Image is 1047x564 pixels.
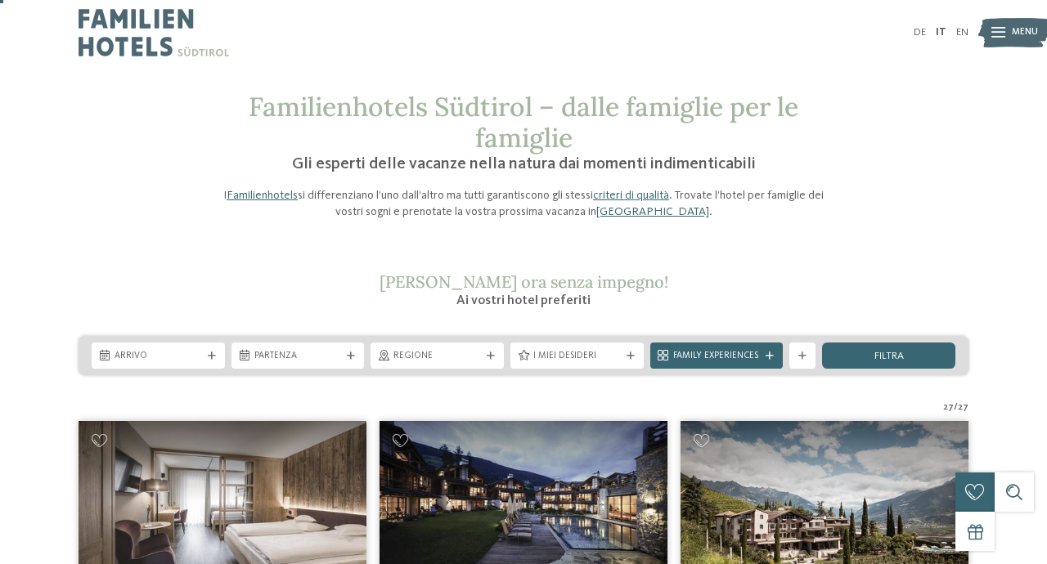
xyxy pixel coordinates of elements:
[456,294,591,307] span: Ai vostri hotel preferiti
[596,206,709,217] a: [GEOGRAPHIC_DATA]
[115,350,202,363] span: Arrivo
[936,27,946,38] a: IT
[227,190,298,201] a: Familienhotels
[213,187,834,220] p: I si differenziano l’uno dall’altro ma tutti garantiscono gli stessi . Trovate l’hotel per famigl...
[393,350,481,363] span: Regione
[874,351,904,362] span: filtra
[956,27,968,38] a: EN
[292,156,756,172] span: Gli esperti delle vacanze nella natura dai momenti indimenticabili
[954,401,958,414] span: /
[380,271,668,292] span: [PERSON_NAME] ora senza impegno!
[1012,26,1038,39] span: Menu
[958,401,968,414] span: 27
[254,350,342,363] span: Partenza
[533,350,621,363] span: I miei desideri
[914,27,926,38] a: DE
[593,190,669,201] a: criteri di qualità
[249,90,798,154] span: Familienhotels Südtirol – dalle famiglie per le famiglie
[673,350,761,363] span: Family Experiences
[943,401,954,414] span: 27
